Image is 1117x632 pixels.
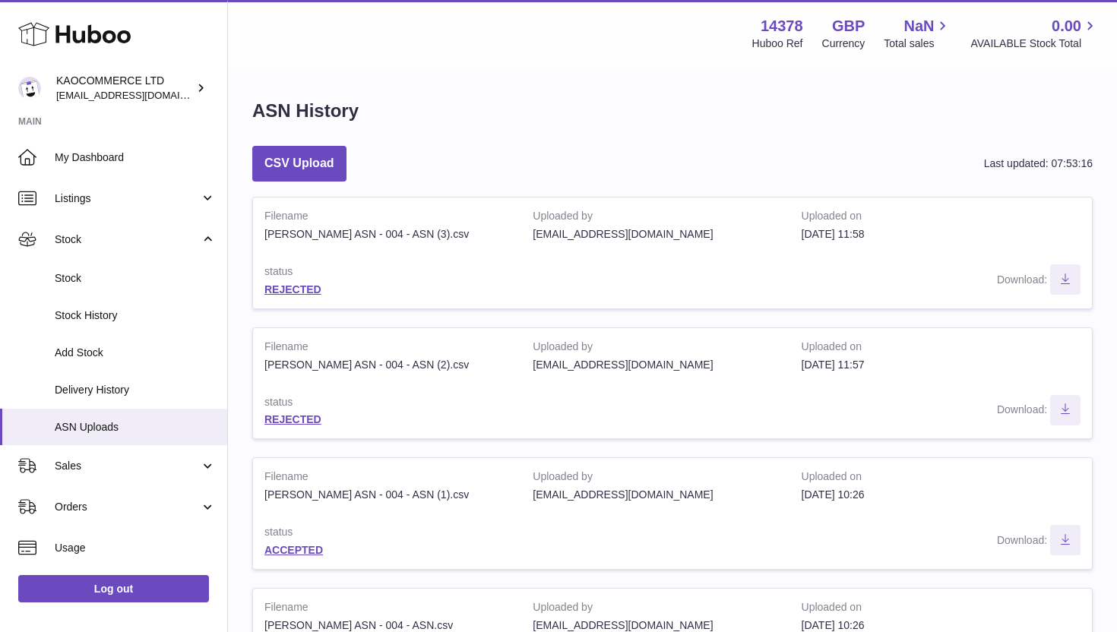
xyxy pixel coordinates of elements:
[802,358,1047,372] div: [DATE] 11:57
[55,271,216,286] span: Stock
[970,16,1099,51] a: 0.00 AVAILABLE Stock Total
[264,395,510,413] strong: status
[533,600,778,618] strong: Uploaded by
[997,403,1050,419] strong: Download
[533,469,778,488] strong: Uploaded by
[832,16,865,36] strong: GBP
[264,469,510,488] strong: Filename
[55,420,216,434] span: ASN Uploads
[56,74,193,103] div: KAOCOMMERCE LTD
[1052,16,1081,36] span: 0.00
[264,264,510,283] strong: status
[822,36,865,51] div: Currency
[802,488,1047,502] div: [DATE] 10:26
[997,534,1050,550] strong: Download
[1050,264,1081,295] button: Download ASN file
[252,99,359,123] h1: ASN History
[264,525,510,543] strong: status
[264,227,510,242] div: [PERSON_NAME] ASN - 004 - ASN (3).csv
[264,413,321,425] a: REJECTED
[264,600,510,618] strong: Filename
[1050,525,1081,555] button: Download ASN file
[802,209,1047,227] strong: Uploaded on
[55,308,216,323] span: Stock History
[18,77,41,100] img: hello@lunera.co.uk
[55,383,216,397] span: Delivery History
[903,16,934,36] span: NaN
[884,36,951,51] span: Total sales
[264,283,321,295] a: REJECTED
[533,209,778,227] strong: Uploaded by
[55,232,200,247] span: Stock
[264,544,323,556] a: ACCEPTED
[1050,395,1081,425] button: Download ASN file
[264,358,510,372] div: [PERSON_NAME] ASN - 004 - ASN (2).csv
[533,358,778,372] div: [EMAIL_ADDRESS][DOMAIN_NAME]
[533,340,778,358] strong: Uploaded by
[56,89,223,101] span: [EMAIL_ADDRESS][DOMAIN_NAME]
[55,191,200,206] span: Listings
[533,488,778,502] div: [EMAIL_ADDRESS][DOMAIN_NAME]
[55,346,216,360] span: Add Stock
[55,500,200,514] span: Orders
[997,273,1050,289] strong: Download
[802,227,1047,242] div: [DATE] 11:58
[264,340,510,358] strong: Filename
[884,16,951,51] a: NaN Total sales
[802,340,1047,358] strong: Uploaded on
[55,459,200,473] span: Sales
[533,227,778,242] div: [EMAIL_ADDRESS][DOMAIN_NAME]
[984,156,1093,171] div: Last updated: 07:53:16
[752,36,803,51] div: Huboo Ref
[55,150,216,165] span: My Dashboard
[18,575,209,602] a: Log out
[264,209,510,227] strong: Filename
[970,36,1099,51] span: AVAILABLE Stock Total
[252,146,346,182] button: CSV Upload
[802,469,1047,488] strong: Uploaded on
[761,16,803,36] strong: 14378
[264,488,510,502] div: [PERSON_NAME] ASN - 004 - ASN (1).csv
[55,541,216,555] span: Usage
[802,600,1047,618] strong: Uploaded on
